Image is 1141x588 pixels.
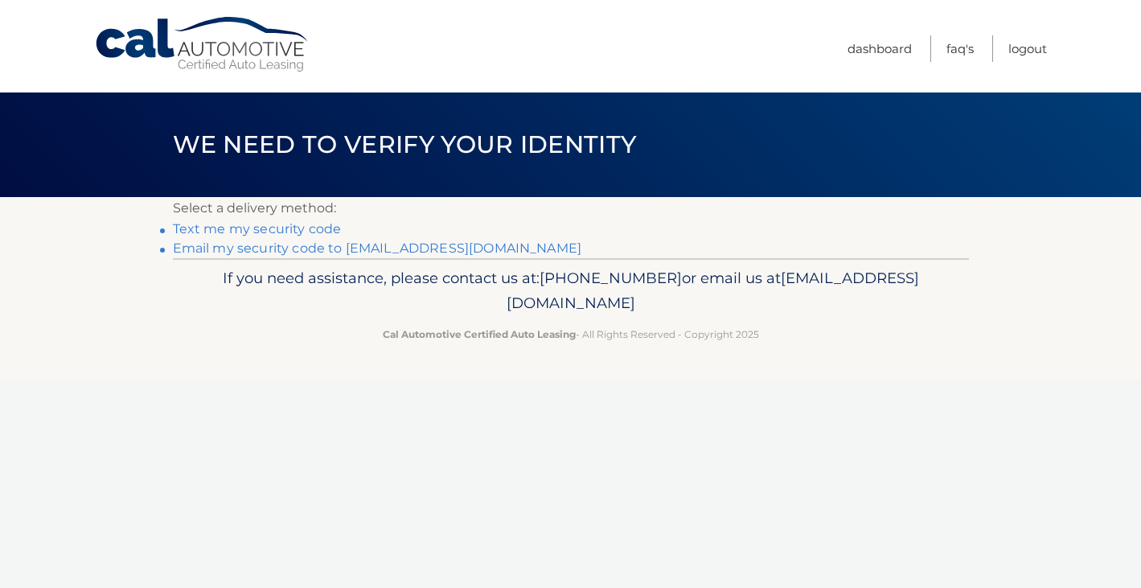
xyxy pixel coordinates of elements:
p: - All Rights Reserved - Copyright 2025 [183,326,958,343]
a: Text me my security code [173,221,342,236]
p: If you need assistance, please contact us at: or email us at [183,265,958,317]
a: FAQ's [946,35,974,62]
strong: Cal Automotive Certified Auto Leasing [383,328,576,340]
span: We need to verify your identity [173,130,637,159]
a: Cal Automotive [94,16,311,73]
span: [PHONE_NUMBER] [540,269,682,287]
a: Dashboard [848,35,912,62]
a: Email my security code to [EMAIL_ADDRESS][DOMAIN_NAME] [173,241,582,256]
a: Logout [1008,35,1047,62]
p: Select a delivery method: [173,197,969,220]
